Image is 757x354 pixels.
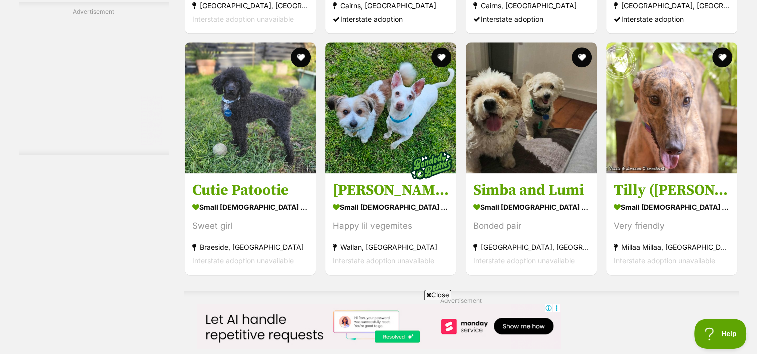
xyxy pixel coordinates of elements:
div: Interstate adoption [473,12,589,25]
strong: Millaa Millaa, [GEOGRAPHIC_DATA] [614,240,730,254]
img: Simba and Lumi - Cavalier King Charles Spaniel x Poodle x West Highland White Terrier Dog [466,42,597,173]
a: Simba and Lumi small [DEMOGRAPHIC_DATA] Dog Bonded pair [GEOGRAPHIC_DATA], [GEOGRAPHIC_DATA] Inte... [466,173,597,275]
div: Happy lil vegemites [333,219,449,233]
button: favourite [572,47,592,67]
div: Advertisement [19,2,169,156]
span: Close [424,290,451,300]
img: Irene & Rayray - Jack Russell Terrier x Maltese Dog [325,42,456,173]
div: Sweet girl [192,219,308,233]
button: favourite [713,47,733,67]
strong: small [DEMOGRAPHIC_DATA] Dog [614,200,730,214]
a: Cutie Patootie small [DEMOGRAPHIC_DATA] Dog Sweet girl Braeside, [GEOGRAPHIC_DATA] Interstate ado... [185,173,316,275]
img: Tilly (Harra's Tilly) - Greyhound Dog [606,42,737,173]
div: Bonded pair [473,219,589,233]
h3: Simba and Lumi [473,181,589,200]
iframe: Advertisement [197,304,561,349]
h3: Tilly ([PERSON_NAME]) [614,181,730,200]
h3: [PERSON_NAME] & [PERSON_NAME] [333,181,449,200]
span: Interstate adoption unavailable [192,14,294,23]
div: Interstate adoption [614,12,730,25]
strong: small [DEMOGRAPHIC_DATA] Dog [333,200,449,214]
a: [PERSON_NAME] & [PERSON_NAME] small [DEMOGRAPHIC_DATA] Dog Happy lil vegemites Wallan, [GEOGRAPHI... [325,173,456,275]
img: bonded besties [406,140,456,190]
iframe: Help Scout Beacon - Open [694,319,747,349]
span: Interstate adoption unavailable [192,256,294,265]
strong: Wallan, [GEOGRAPHIC_DATA] [333,240,449,254]
button: favourite [431,47,451,67]
a: Tilly ([PERSON_NAME]) small [DEMOGRAPHIC_DATA] Dog Very friendly Millaa Millaa, [GEOGRAPHIC_DATA]... [606,173,737,275]
div: Very friendly [614,219,730,233]
strong: small [DEMOGRAPHIC_DATA] Dog [473,200,589,214]
span: Interstate adoption unavailable [473,256,575,265]
span: Interstate adoption unavailable [333,256,434,265]
iframe: Advertisement [19,21,169,146]
strong: [GEOGRAPHIC_DATA], [GEOGRAPHIC_DATA] [473,240,589,254]
div: Interstate adoption [333,12,449,25]
strong: Braeside, [GEOGRAPHIC_DATA] [192,240,308,254]
strong: small [DEMOGRAPHIC_DATA] Dog [192,200,308,214]
h3: Cutie Patootie [192,181,308,200]
span: Interstate adoption unavailable [614,256,715,265]
button: favourite [291,47,311,67]
img: Cutie Patootie - Poodle (Toy) Dog [185,42,316,173]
